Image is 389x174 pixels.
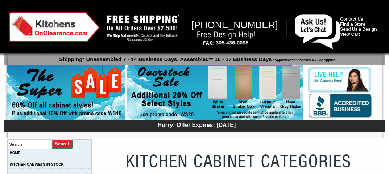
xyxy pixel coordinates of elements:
[340,22,365,27] a: Find a Store
[191,20,278,30] span: [PHONE_NUMBER]
[340,27,377,32] a: Send Us a Design
[340,17,363,22] a: Contact Us
[340,32,360,37] a: View Cart
[10,151,21,155] a: HOME
[8,121,385,128] div: Hurry! Offer Expires: [DATE]
[9,12,100,42] img: Kitchens on Clearance Logo
[53,139,73,149] input: Submit
[8,53,385,62] p: Shipping* Unassembled 7 - 14 Business Days, Assembled** 10 - 17 Business Days
[10,162,64,166] a: KITCHEN CABINETS IN-STOCK
[272,56,336,62] span: *Approximation **Assembly Fee Applies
